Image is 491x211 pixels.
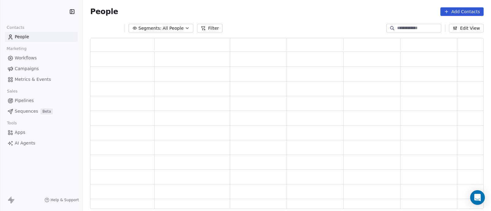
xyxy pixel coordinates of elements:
span: Help & Support [51,198,79,202]
span: Apps [15,129,25,136]
button: Filter [197,24,222,32]
a: SequencesBeta [5,106,78,116]
span: People [15,34,29,40]
span: Sales [4,87,20,96]
span: AI Agents [15,140,35,146]
span: Contacts [4,23,27,32]
span: Segments: [138,25,161,32]
a: Help & Support [44,198,79,202]
div: Open Intercom Messenger [470,190,485,205]
a: Pipelines [5,96,78,106]
a: Workflows [5,53,78,63]
span: Marketing [4,44,29,53]
span: All People [163,25,184,32]
a: People [5,32,78,42]
a: Campaigns [5,64,78,74]
span: Beta [41,108,53,115]
span: Campaigns [15,66,39,72]
button: Add Contacts [440,7,484,16]
a: AI Agents [5,138,78,148]
span: Pipelines [15,97,34,104]
button: Edit View [449,24,484,32]
span: People [90,7,118,16]
a: Apps [5,127,78,138]
span: Sequences [15,108,38,115]
a: Metrics & Events [5,74,78,85]
span: Tools [4,119,19,128]
span: Metrics & Events [15,76,51,83]
span: Workflows [15,55,37,61]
